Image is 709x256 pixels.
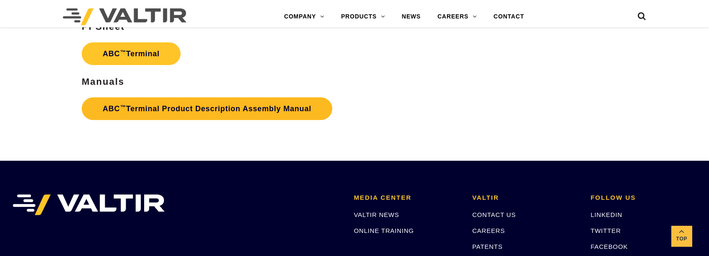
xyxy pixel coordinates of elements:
a: NEWS [393,8,429,25]
a: FACEBOOK [590,243,628,250]
a: VALTIR NEWS [354,211,399,218]
a: TWITTER [590,227,621,234]
a: COMPANY [276,8,333,25]
a: ONLINE TRAINING [354,227,414,234]
h2: VALTIR [472,194,578,201]
strong: PI Sheet [82,21,125,32]
strong: Manuals [82,76,124,87]
a: ABC™Terminal [82,42,181,65]
a: PRODUCTS [333,8,393,25]
a: CAREERS [429,8,485,25]
a: CONTACT [485,8,533,25]
span: Top [671,234,692,244]
img: VALTIR [13,194,165,215]
sup: ™ [120,49,126,55]
a: Top [671,226,692,247]
a: PATENTS [472,243,503,250]
a: LINKEDIN [590,211,622,218]
a: CONTACT US [472,211,516,218]
img: Valtir [63,8,186,25]
h2: MEDIA CENTER [354,194,460,201]
a: ABC™Terminal Product Description Assembly Manual [82,97,332,120]
h2: FOLLOW US [590,194,696,201]
a: CAREERS [472,227,505,234]
sup: ™ [120,104,126,110]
